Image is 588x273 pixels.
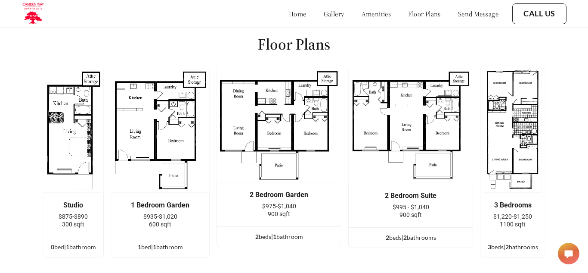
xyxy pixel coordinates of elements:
[493,201,532,209] div: 3 Bedrooms
[258,35,330,54] h1: Floor Plans
[43,68,104,193] img: example
[523,9,555,19] a: Call Us
[273,233,276,240] span: 1
[62,221,84,228] span: 300 sqft
[500,221,526,228] span: 1100 sqft
[66,243,69,251] span: 1
[386,234,389,241] span: 2
[51,243,54,251] span: 0
[138,243,141,251] span: 1
[230,191,328,199] div: 2 Bedroom Garden
[505,243,509,251] span: 2
[56,201,90,209] div: Studio
[255,233,259,240] span: 2
[111,242,209,252] div: bed | bathroom
[289,9,306,18] a: home
[399,211,422,218] span: 900 sqft
[408,9,441,18] a: floor plans
[324,9,344,18] a: gallery
[362,192,460,200] div: 2 Bedroom Suite
[143,213,177,220] span: $935-$1,020
[217,232,341,242] div: bed s | bathroom
[268,210,290,217] span: 900 sqft
[153,243,156,251] span: 1
[111,68,210,193] img: example
[22,2,44,25] img: camden_logo.png
[512,3,566,24] button: Call Us
[393,204,429,210] span: $995 - $1,040
[59,213,88,220] span: $875-$890
[217,68,341,182] img: example
[349,233,473,242] div: bed s | bathroom s
[149,221,171,228] span: 600 sqft
[362,9,391,18] a: amenities
[43,242,103,252] div: bed | bathroom
[403,234,407,241] span: 2
[480,242,545,252] div: bed s | bathroom s
[484,68,542,193] img: example
[458,9,498,18] a: send message
[488,243,491,251] span: 3
[348,68,473,183] img: example
[124,201,196,209] div: 1 Bedroom Garden
[262,203,296,210] span: $975-$1,040
[493,213,532,220] span: $1,220-$1,250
